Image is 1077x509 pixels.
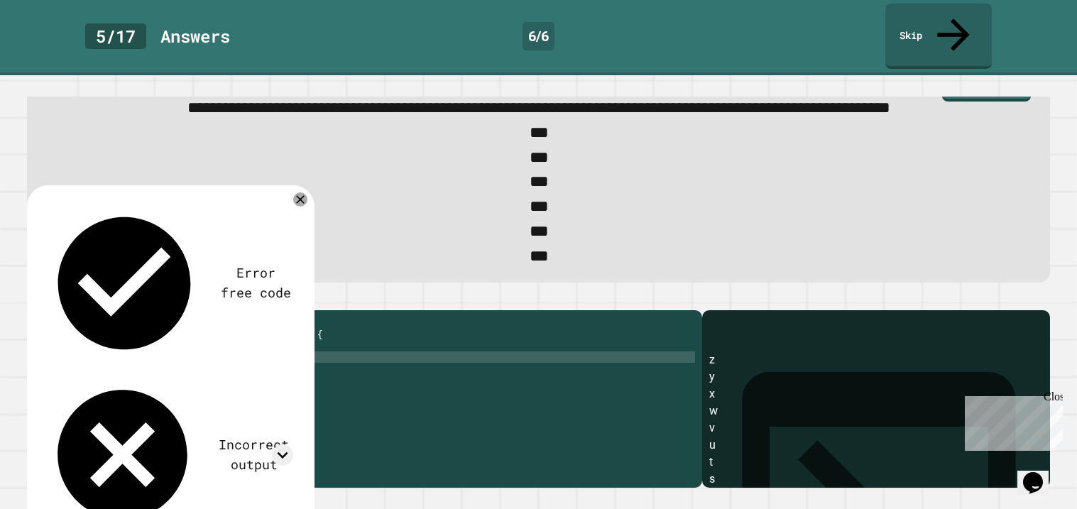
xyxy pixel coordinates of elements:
div: Incorrect output [215,435,293,474]
div: Error free code [218,263,293,302]
div: z y x w v u t s r q p o n m l k j i h g f e d c b a [709,351,1043,488]
div: 6 / 6 [523,22,554,50]
div: Answer s [160,23,230,49]
a: Skip [885,4,992,69]
div: Chat with us now!Close [6,6,98,90]
div: 5 / 17 [85,23,146,49]
iframe: chat widget [1017,452,1063,495]
iframe: chat widget [959,390,1063,451]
